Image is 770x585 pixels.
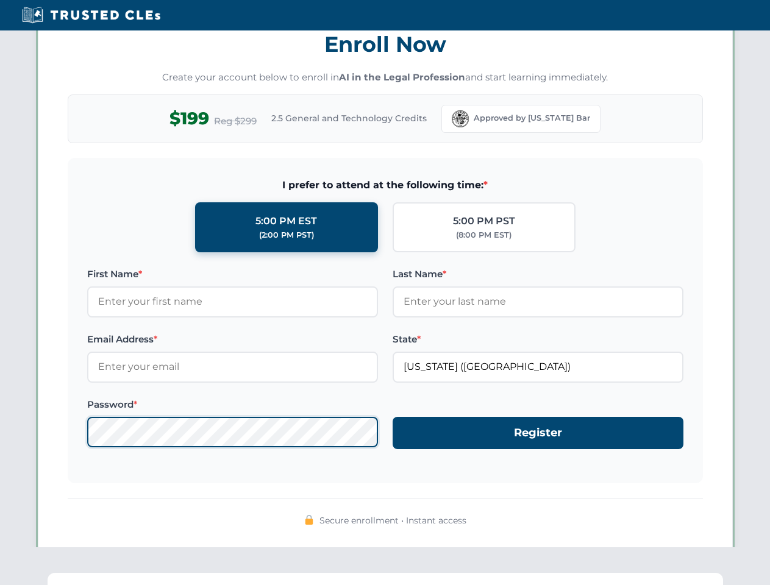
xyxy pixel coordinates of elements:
[474,112,590,124] span: Approved by [US_STATE] Bar
[87,352,378,382] input: Enter your email
[68,71,703,85] p: Create your account below to enroll in and start learning immediately.
[271,112,427,125] span: 2.5 General and Technology Credits
[339,71,465,83] strong: AI in the Legal Profession
[319,514,466,527] span: Secure enrollment • Instant access
[18,6,164,24] img: Trusted CLEs
[255,213,317,229] div: 5:00 PM EST
[393,332,683,347] label: State
[304,515,314,525] img: 🔒
[87,267,378,282] label: First Name
[393,352,683,382] input: Florida (FL)
[87,286,378,317] input: Enter your first name
[68,25,703,63] h3: Enroll Now
[169,105,209,132] span: $199
[393,286,683,317] input: Enter your last name
[87,332,378,347] label: Email Address
[452,110,469,127] img: Florida Bar
[456,229,512,241] div: (8:00 PM EST)
[453,213,515,229] div: 5:00 PM PST
[393,417,683,449] button: Register
[393,267,683,282] label: Last Name
[214,114,257,129] span: Reg $299
[259,229,314,241] div: (2:00 PM PST)
[87,177,683,193] span: I prefer to attend at the following time:
[87,397,378,412] label: Password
